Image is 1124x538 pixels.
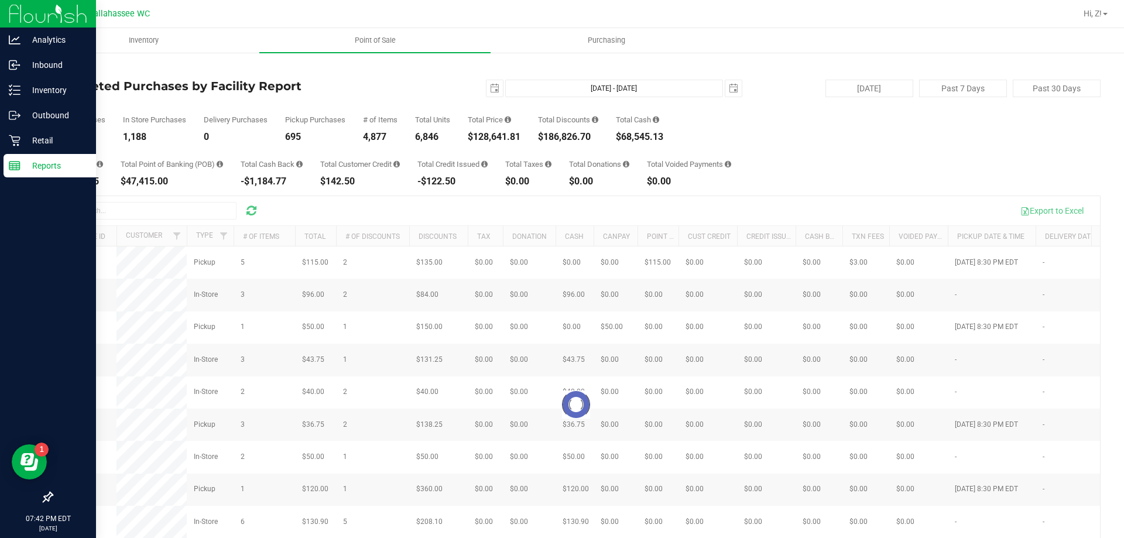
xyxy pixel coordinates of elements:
[825,80,913,97] button: [DATE]
[919,80,1007,97] button: Past 7 Days
[20,133,91,148] p: Retail
[415,116,450,124] div: Total Units
[363,132,397,142] div: 4,877
[538,132,598,142] div: $186,826.70
[35,443,49,457] iframe: Resource center unread badge
[28,28,259,53] a: Inventory
[285,116,345,124] div: Pickup Purchases
[9,109,20,121] inline-svg: Outbound
[12,444,47,479] iframe: Resource center
[97,160,103,168] i: Sum of the successful, non-voided CanPay payment transactions for all purchases in the date range.
[538,116,598,124] div: Total Discounts
[113,35,174,46] span: Inventory
[259,28,491,53] a: Point of Sale
[9,160,20,172] inline-svg: Reports
[505,160,551,168] div: Total Taxes
[20,83,91,97] p: Inventory
[5,524,91,533] p: [DATE]
[569,160,629,168] div: Total Donations
[20,33,91,47] p: Analytics
[20,58,91,72] p: Inbound
[285,132,345,142] div: 695
[204,116,268,124] div: Delivery Purchases
[481,160,488,168] i: Sum of all account credit issued for all refunds from returned purchases in the date range.
[20,159,91,173] p: Reports
[653,116,659,124] i: Sum of the successful, non-voided cash payment transactions for all purchases in the date range. ...
[592,116,598,124] i: Sum of the discount values applied to the all purchases in the date range.
[9,34,20,46] inline-svg: Analytics
[393,160,400,168] i: Sum of the successful, non-voided payments using account credit for all purchases in the date range.
[417,177,488,186] div: -$122.50
[121,177,223,186] div: $47,415.00
[339,35,412,46] span: Point of Sale
[241,177,303,186] div: -$1,184.77
[121,160,223,168] div: Total Point of Banking (POB)
[415,132,450,142] div: 6,846
[725,80,742,97] span: select
[52,80,401,92] h4: Completed Purchases by Facility Report
[217,160,223,168] i: Sum of the successful, non-voided point-of-banking payment transactions, both via payment termina...
[1084,9,1102,18] span: Hi, Z!
[623,160,629,168] i: Sum of all round-up-to-next-dollar total price adjustments for all purchases in the date range.
[569,177,629,186] div: $0.00
[320,177,400,186] div: $142.50
[123,132,186,142] div: 1,188
[1013,80,1101,97] button: Past 30 Days
[505,177,551,186] div: $0.00
[9,59,20,71] inline-svg: Inbound
[647,160,731,168] div: Total Voided Payments
[647,177,731,186] div: $0.00
[320,160,400,168] div: Total Customer Credit
[468,116,520,124] div: Total Price
[89,9,150,19] span: Tallahassee WC
[725,160,731,168] i: Sum of all voided payment transaction amounts, excluding tips and transaction fees, for all purch...
[296,160,303,168] i: Sum of the cash-back amounts from rounded-up electronic payments for all purchases in the date ra...
[486,80,503,97] span: select
[616,132,663,142] div: $68,545.13
[5,513,91,524] p: 07:42 PM EDT
[204,132,268,142] div: 0
[241,160,303,168] div: Total Cash Back
[9,135,20,146] inline-svg: Retail
[572,35,641,46] span: Purchasing
[123,116,186,124] div: In Store Purchases
[9,84,20,96] inline-svg: Inventory
[468,132,520,142] div: $128,641.81
[417,160,488,168] div: Total Credit Issued
[363,116,397,124] div: # of Items
[491,28,722,53] a: Purchasing
[20,108,91,122] p: Outbound
[505,116,511,124] i: Sum of the total prices of all purchases in the date range.
[616,116,663,124] div: Total Cash
[545,160,551,168] i: Sum of the total taxes for all purchases in the date range.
